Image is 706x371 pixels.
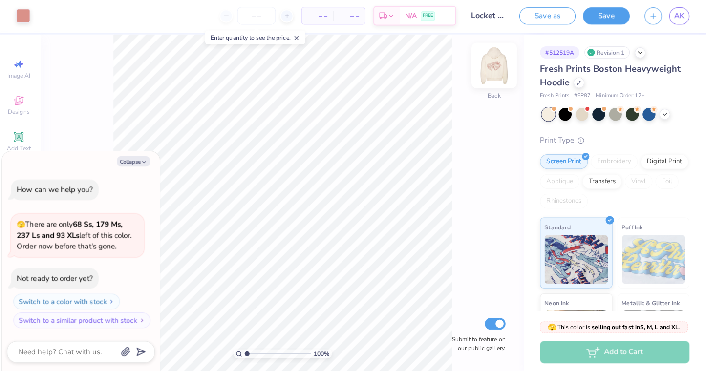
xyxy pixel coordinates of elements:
[20,185,95,194] div: How can we help you?
[314,348,330,356] span: 100 %
[546,321,678,330] span: This color is .
[446,333,504,350] label: Submit to feature on our public gallery.
[590,322,676,330] strong: selling out fast in S, M, L and XL
[653,174,676,188] div: Foil
[119,156,152,166] button: Collapse
[20,219,134,250] span: There are only left of this color. Order now before that's gone.
[538,193,586,208] div: Rhinestones
[671,12,682,23] span: AK
[473,47,513,86] img: Back
[538,92,567,101] span: Fresh Prints
[487,92,499,101] div: Back
[17,311,152,327] button: Switch to a similar product with stock
[111,297,117,303] img: Switch to a color with stock
[17,292,122,308] button: Switch to a color with stock
[582,47,627,60] div: Revision 1
[538,47,578,60] div: # 512519A
[340,12,359,22] span: – –
[20,219,125,240] strong: 68 Ss, 179 Ms, 237 Ls and 93 XLs
[11,72,34,80] span: Image AI
[620,309,683,358] img: Metallic & Glitter Ink
[405,12,416,22] span: N/A
[638,154,685,169] div: Digital Print
[620,234,683,283] img: Puff Ink
[546,321,555,330] span: 🫣
[581,9,627,26] button: Save
[207,32,306,45] div: Enter quantity to see the price.
[538,174,578,188] div: Applique
[238,8,277,26] input: – –
[666,9,686,26] a: AK
[620,296,677,307] span: Metallic & Glitter Ink
[543,296,567,307] span: Neon Ink
[538,64,678,89] span: Fresh Prints Boston Heavyweight Hoodie
[538,135,686,146] div: Print Type
[594,92,642,101] span: Minimum Order: 12 +
[10,144,34,152] span: Add Text
[141,316,147,322] img: Switch to a similar product with stock
[538,154,586,169] div: Screen Print
[543,309,606,358] img: Neon Ink
[572,92,589,101] span: # FP87
[518,9,574,26] button: Save as
[20,272,95,282] div: Not ready to order yet?
[589,154,635,169] div: Embroidery
[622,174,650,188] div: Vinyl
[620,221,640,231] span: Puff Ink
[422,14,432,21] span: FREE
[463,7,511,27] input: Untitled Design
[543,221,569,231] span: Standard
[580,174,620,188] div: Transfers
[308,12,328,22] span: – –
[20,219,28,228] span: 🫣
[543,234,606,283] img: Standard
[11,108,33,116] span: Designs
